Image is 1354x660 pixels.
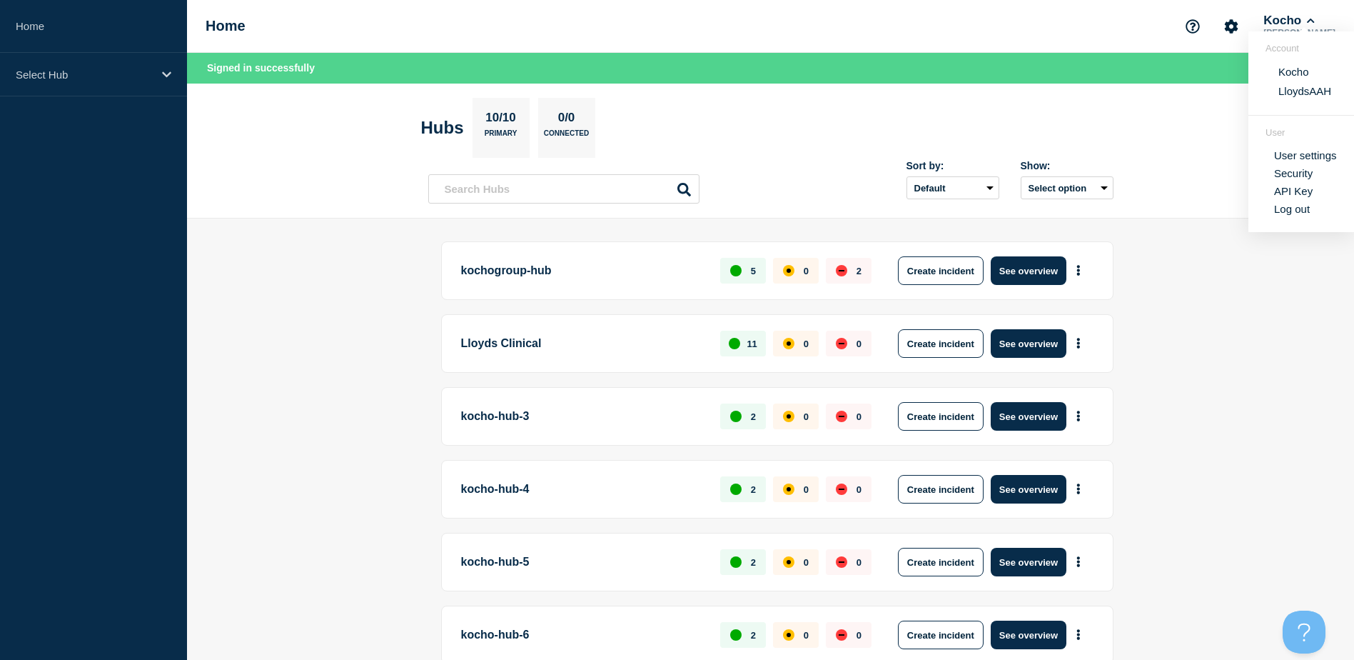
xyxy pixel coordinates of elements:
button: See overview [991,256,1066,285]
div: affected [783,629,794,641]
header: User [1265,127,1337,138]
button: Create incident [898,256,984,285]
p: 2 [751,484,756,495]
div: affected [783,265,794,276]
a: User settings [1274,149,1337,161]
div: down [836,556,847,568]
button: Kocho [1274,65,1313,79]
p: 2 [751,630,756,641]
header: Account [1265,43,1337,54]
p: 0 [857,484,862,495]
div: down [836,265,847,276]
p: Lloyds Clinical [461,329,704,358]
iframe: Help Scout Beacon - Open [1283,611,1325,654]
button: More actions [1069,331,1088,357]
p: 0 [804,630,809,641]
div: up [729,338,740,349]
p: 0 [804,484,809,495]
button: More actions [1069,622,1088,649]
div: affected [783,556,794,568]
div: affected [783,338,794,349]
button: Support [1178,11,1208,41]
div: up [730,556,742,568]
button: Create incident [898,329,984,358]
button: More actions [1069,549,1088,576]
button: Create incident [898,548,984,576]
p: 0 [804,557,809,568]
p: Connected [544,129,589,144]
p: 0 [804,411,809,422]
button: Create incident [898,475,984,504]
p: 0 [857,411,862,422]
h1: Home [206,18,246,34]
span: Signed in successfully [207,62,315,74]
button: See overview [991,475,1066,504]
p: 2 [857,266,862,276]
div: down [836,411,847,422]
button: Log out [1274,203,1310,215]
p: 2 [751,411,756,422]
p: 11 [747,339,757,349]
p: [PERSON_NAME] [1260,28,1338,38]
div: up [730,484,742,495]
p: Select Hub [16,69,153,81]
button: Kocho [1260,14,1317,28]
p: kocho-hub-6 [461,621,704,649]
p: kochogroup-hub [461,256,704,285]
select: Sort by [906,176,999,199]
p: Primary [485,129,517,144]
button: LloydsAAH [1274,84,1335,98]
div: down [836,484,847,495]
div: Show: [1021,160,1113,171]
button: See overview [991,402,1066,431]
button: Create incident [898,402,984,431]
button: More actions [1069,258,1088,284]
a: Security [1274,167,1313,179]
p: 5 [751,266,756,276]
button: More actions [1069,404,1088,430]
div: Sort by: [906,160,999,171]
input: Search Hubs [428,174,699,204]
p: 0 [857,557,862,568]
button: See overview [991,329,1066,358]
div: up [730,411,742,422]
p: kocho-hub-5 [461,548,704,576]
p: 2 [751,557,756,568]
p: 0 [857,630,862,641]
button: See overview [991,621,1066,649]
a: API Key [1274,185,1313,197]
p: 10/10 [480,111,522,129]
div: up [730,265,742,276]
h2: Hubs [421,118,464,138]
button: More actions [1069,476,1088,503]
p: kocho-hub-4 [461,475,704,504]
button: Select option [1021,176,1113,199]
div: affected [783,484,794,495]
button: Account settings [1216,11,1246,41]
button: See overview [991,548,1066,576]
div: down [836,338,847,349]
p: kocho-hub-3 [461,402,704,431]
p: 0 [804,266,809,276]
div: up [730,629,742,641]
p: 0 [804,339,809,349]
p: 0/0 [552,111,580,129]
button: Create incident [898,621,984,649]
div: affected [783,411,794,422]
div: down [836,629,847,641]
p: 0 [857,339,862,349]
